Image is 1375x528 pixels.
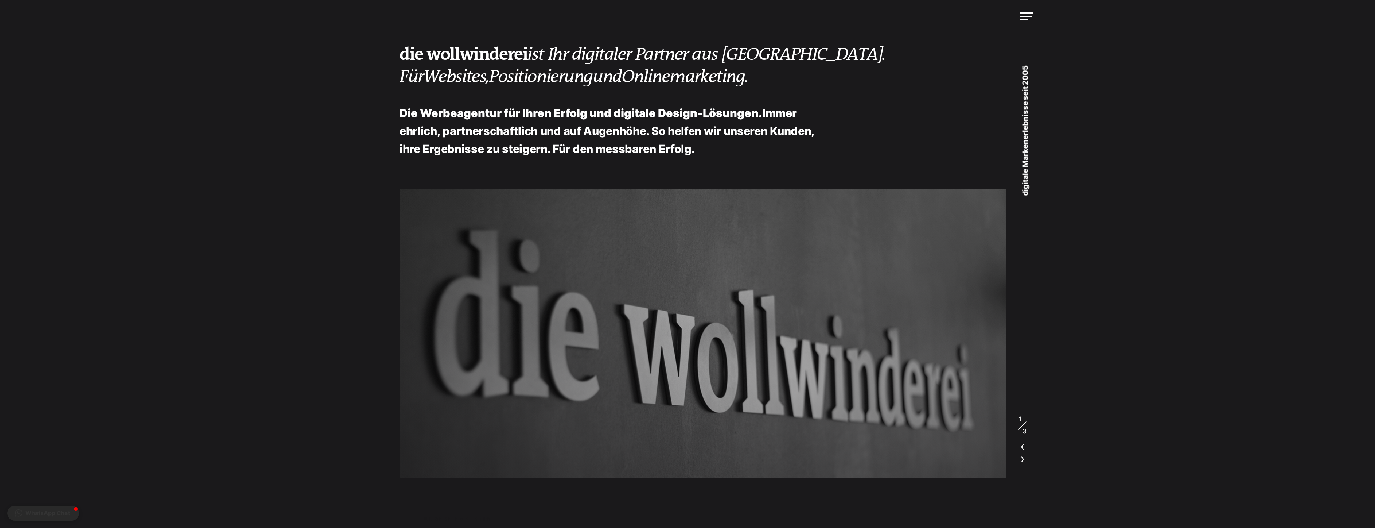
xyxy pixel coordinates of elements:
p: digitale Markenerlebnisse seit 2005 [1006,42,1044,220]
a: Websites [424,67,486,87]
strong: Die Werbeagentur für Ihren Erfolg und digitale Design-Lösungen. [400,106,762,120]
strong: die wollwinderei [400,44,527,65]
em: ist Ihr digitaler Partner aus [GEOGRAPHIC_DATA]. Für , und . [400,45,885,87]
span: 3 [1019,428,1027,435]
button: WhatsApp Chat [7,506,79,521]
h5: unsere expertise [424,514,825,524]
p: Immer ehrlich, partnerschaftlich und auf Augenhöhe. So helfen wir unseren Kunden, ihre Ergebnisse... [400,104,825,158]
span: / [1017,422,1029,428]
a: Onlinemarketing [622,67,745,87]
span: 1 [1019,416,1027,422]
a: Positionierung [489,67,593,87]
